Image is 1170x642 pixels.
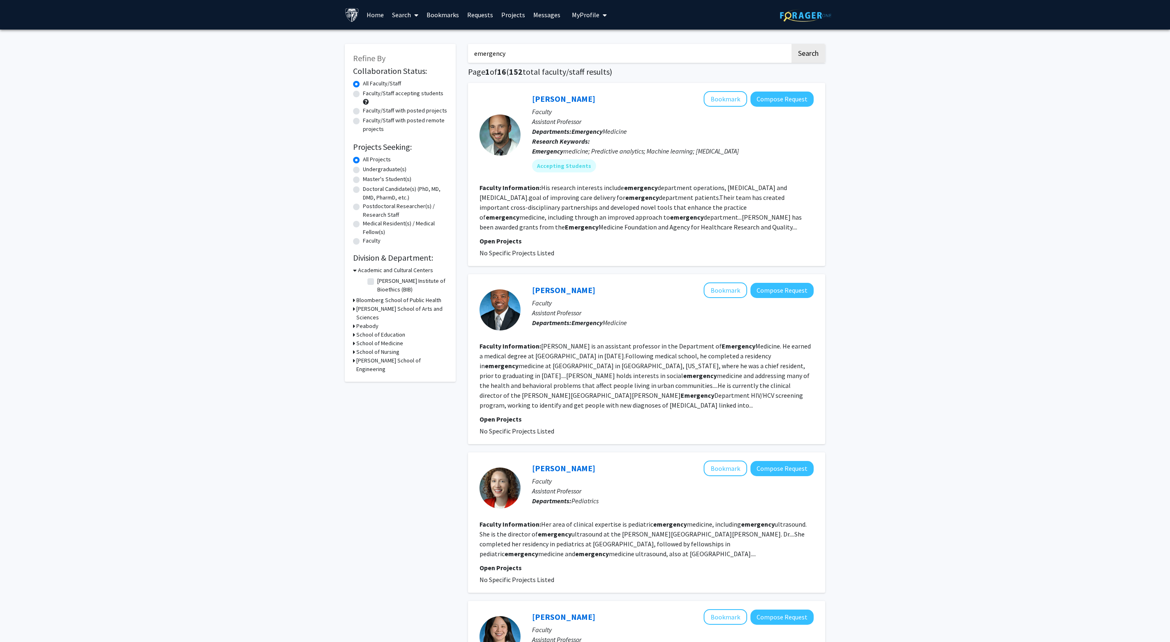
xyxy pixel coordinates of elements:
h2: Collaboration Status: [353,66,447,76]
p: Open Projects [479,414,814,424]
button: Compose Request to Nathan Irvin [750,283,814,298]
a: Requests [463,0,497,29]
label: Faculty/Staff with posted remote projects [363,116,447,133]
a: [PERSON_NAME] [532,285,595,295]
button: Add Nathan Irvin to Bookmarks [704,282,747,298]
label: Master's Student(s) [363,175,411,183]
label: [PERSON_NAME] Institute of Bioethics (BIB) [377,277,445,294]
button: Add Tiffany Fong to Bookmarks [704,609,747,625]
button: Add Jeremiah Hinson to Bookmarks [704,91,747,107]
span: 16 [497,66,506,77]
p: Faculty [532,625,814,635]
input: Search Keywords [468,44,790,63]
p: Assistant Professor [532,117,814,126]
b: emergency [625,193,659,202]
b: emergency [486,213,519,221]
button: Compose Request to Julia Deanehan [750,461,814,476]
b: Emergency [571,127,603,135]
p: Assistant Professor [532,486,814,496]
a: [PERSON_NAME] [532,612,595,622]
p: Faculty [532,476,814,486]
span: Refine By [353,53,385,63]
h3: [PERSON_NAME] School of Arts and Sciences [356,305,447,322]
h3: School of Education [356,330,405,339]
b: Departments: [532,497,571,505]
b: Departments: [532,319,571,327]
span: Pediatrics [571,497,599,505]
b: emergency [505,550,538,558]
b: Departments: [532,127,571,135]
a: [PERSON_NAME] [532,94,595,104]
a: Home [362,0,388,29]
p: Open Projects [479,236,814,246]
span: My Profile [572,11,599,19]
p: Faculty [532,298,814,308]
label: Faculty [363,236,381,245]
button: Compose Request to Tiffany Fong [750,610,814,625]
span: No Specific Projects Listed [479,576,554,584]
p: Open Projects [479,563,814,573]
label: Faculty/Staff accepting students [363,89,443,98]
h3: Bloomberg School of Public Health [356,296,441,305]
h3: Peabody [356,322,379,330]
p: Faculty [532,107,814,117]
span: No Specific Projects Listed [479,249,554,257]
label: Doctoral Candidate(s) (PhD, MD, DMD, PharmD, etc.) [363,185,447,202]
b: emergency [575,550,609,558]
h1: Page of ( total faculty/staff results) [468,67,825,77]
img: ForagerOne Logo [780,9,831,22]
b: emergency [670,213,704,221]
span: Medicine [571,127,627,135]
button: Search [791,44,825,63]
label: Faculty/Staff with posted projects [363,106,447,115]
a: [PERSON_NAME] [532,463,595,473]
b: emergency [485,362,518,370]
div: medicine; Predictive analytics; Machine learning; [MEDICAL_DATA] [532,146,814,156]
b: Emergency [681,391,714,399]
fg-read-more: [PERSON_NAME] is an assistant professor in the Department of Medicine. He earned a medical degree... [479,342,811,409]
h3: School of Nursing [356,348,399,356]
b: Emergency [565,223,599,231]
h3: Academic and Cultural Centers [358,266,433,275]
a: Bookmarks [422,0,463,29]
b: Research Keywords: [532,137,590,145]
b: Emergency [532,147,563,155]
a: Search [388,0,422,29]
b: Faculty Information: [479,183,541,192]
button: Compose Request to Jeremiah Hinson [750,92,814,107]
h2: Projects Seeking: [353,142,447,152]
b: emergency [653,520,687,528]
label: Medical Resident(s) / Medical Fellow(s) [363,219,447,236]
b: emergency [741,520,775,528]
span: Medicine [571,319,627,327]
b: Emergency [722,342,755,350]
b: emergency [624,183,658,192]
span: 152 [509,66,523,77]
a: Messages [529,0,564,29]
span: 1 [485,66,490,77]
h3: School of Medicine [356,339,403,348]
mat-chip: Accepting Students [532,159,596,172]
iframe: Chat [6,605,35,636]
img: Johns Hopkins University Logo [345,8,359,22]
b: Faculty Information: [479,342,541,350]
b: Faculty Information: [479,520,541,528]
b: Emergency [571,319,603,327]
b: emergency [683,371,717,380]
label: All Faculty/Staff [363,79,401,88]
label: All Projects [363,155,391,164]
b: emergency [538,530,571,538]
fg-read-more: Her area of clinical expertise is pediatric medicine, including ultrasound. She is the director o... [479,520,807,558]
a: Projects [497,0,529,29]
button: Add Julia Deanehan to Bookmarks [704,461,747,476]
fg-read-more: His research interests include department operations, [MEDICAL_DATA] and [MEDICAL_DATA].goal of i... [479,183,802,231]
h3: [PERSON_NAME] School of Engineering [356,356,447,374]
label: Undergraduate(s) [363,165,406,174]
p: Assistant Professor [532,308,814,318]
span: No Specific Projects Listed [479,427,554,435]
h2: Division & Department: [353,253,447,263]
label: Postdoctoral Researcher(s) / Research Staff [363,202,447,219]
